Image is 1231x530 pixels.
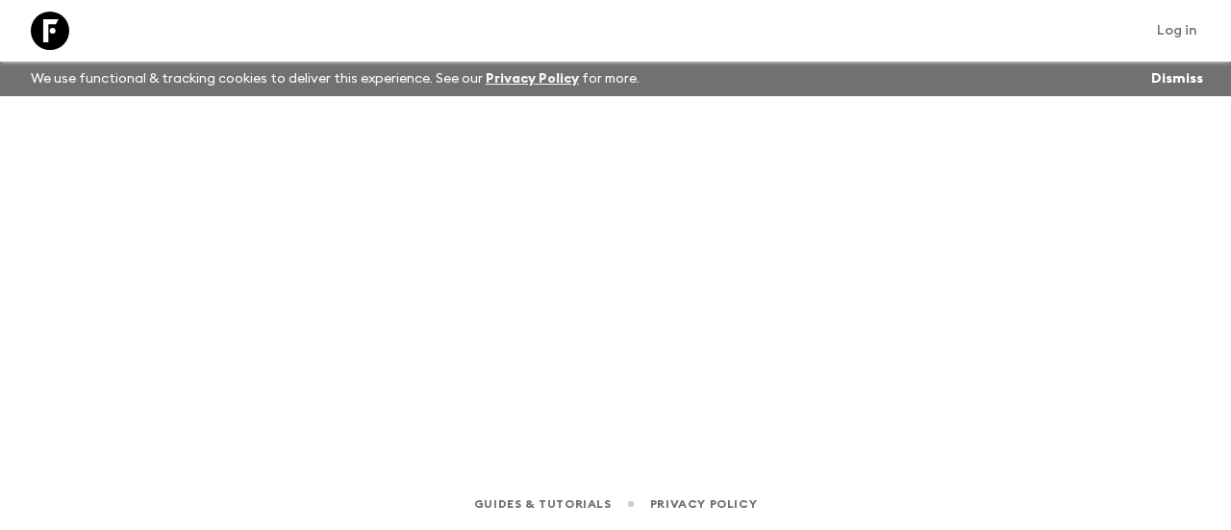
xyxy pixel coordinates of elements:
[650,493,757,515] a: Privacy Policy
[1146,17,1208,44] a: Log in
[486,72,579,86] a: Privacy Policy
[23,62,647,96] p: We use functional & tracking cookies to deliver this experience. See our for more.
[1146,65,1208,92] button: Dismiss
[474,493,612,515] a: Guides & Tutorials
